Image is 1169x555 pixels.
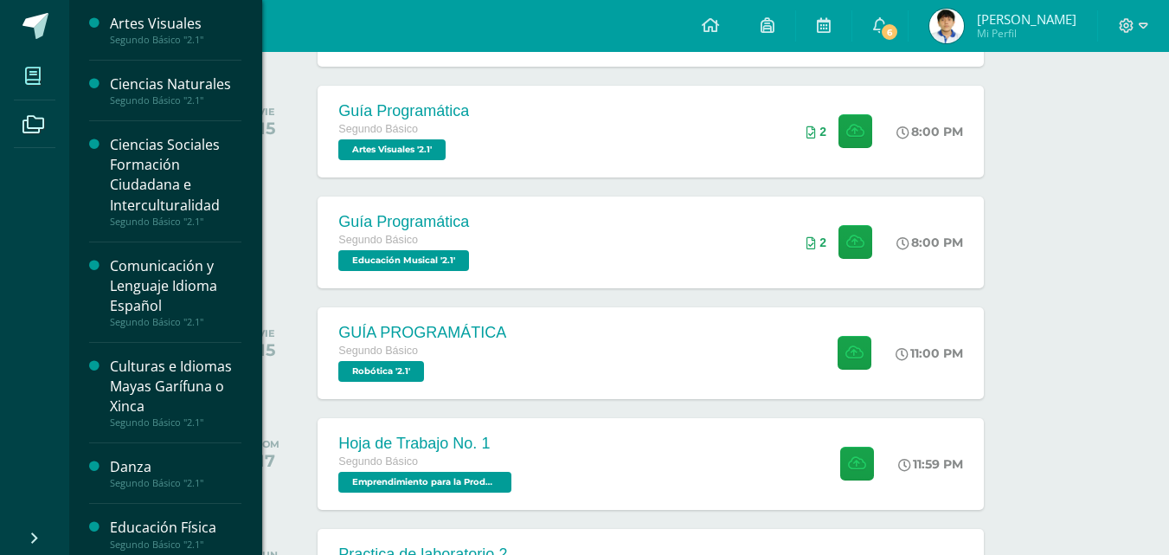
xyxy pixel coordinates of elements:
div: VIE [258,327,275,339]
div: VIE [258,106,275,118]
span: 2 [819,125,826,139]
div: Ciencias Naturales [110,74,241,94]
a: Culturas e Idiomas Mayas Garífuna o XincaSegundo Básico "2.1" [110,357,241,429]
div: 17 [254,450,279,471]
span: Segundo Básico [338,455,418,468]
div: Danza [110,457,241,477]
div: Archivos entregados [806,236,826,249]
div: Segundo Básico "2.1" [110,94,241,106]
div: 15 [258,118,275,139]
span: 6 [880,23,899,42]
span: Mi Perfil [977,26,1076,41]
div: Artes Visuales [110,14,241,34]
img: 32b05a605fc376f654f2e425fa82d725.png [929,9,964,43]
div: Guía Programática [338,102,469,120]
a: Artes VisualesSegundo Básico "2.1" [110,14,241,46]
div: Segundo Básico "2.1" [110,416,241,429]
span: [PERSON_NAME] [977,10,1076,28]
div: Comunicación y Lenguaje Idioma Español [110,256,241,316]
div: Segundo Básico "2.1" [110,539,241,551]
span: Educación Musical '2.1' [338,250,469,271]
div: 8:00 PM [896,235,963,250]
span: Emprendimiento para la Productividad '2.1' [338,472,511,493]
a: Ciencias NaturalesSegundo Básico "2.1" [110,74,241,106]
div: Culturas e Idiomas Mayas Garífuna o Xinca [110,357,241,416]
div: Hoja de Trabajo No. 1 [338,435,516,453]
span: Robótica '2.1' [338,361,424,382]
div: Ciencias Sociales Formación Ciudadana e Interculturalidad [110,135,241,215]
div: Segundo Básico "2.1" [110,34,241,46]
div: Segundo Básico "2.1" [110,316,241,328]
div: 11:59 PM [898,456,963,472]
a: DanzaSegundo Básico "2.1" [110,457,241,489]
span: Segundo Básico [338,123,418,135]
div: DOM [254,438,279,450]
div: Educación Física [110,518,241,538]
div: GUÍA PROGRAMÁTICA [338,324,506,342]
a: Ciencias Sociales Formación Ciudadana e InterculturalidadSegundo Básico "2.1" [110,135,241,227]
div: 15 [258,339,275,360]
a: Comunicación y Lenguaje Idioma EspañolSegundo Básico "2.1" [110,256,241,328]
div: Guía Programática [338,213,473,231]
span: 2 [819,236,826,249]
a: Educación FísicaSegundo Básico "2.1" [110,518,241,550]
span: Segundo Básico [338,345,418,357]
div: 8:00 PM [896,124,963,139]
span: Segundo Básico [338,234,418,246]
div: Archivos entregados [806,125,826,139]
div: Segundo Básico "2.1" [110,477,241,489]
div: Segundo Básico "2.1" [110,216,241,228]
div: 11:00 PM [896,345,963,361]
span: Artes Visuales '2.1' [338,139,446,160]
